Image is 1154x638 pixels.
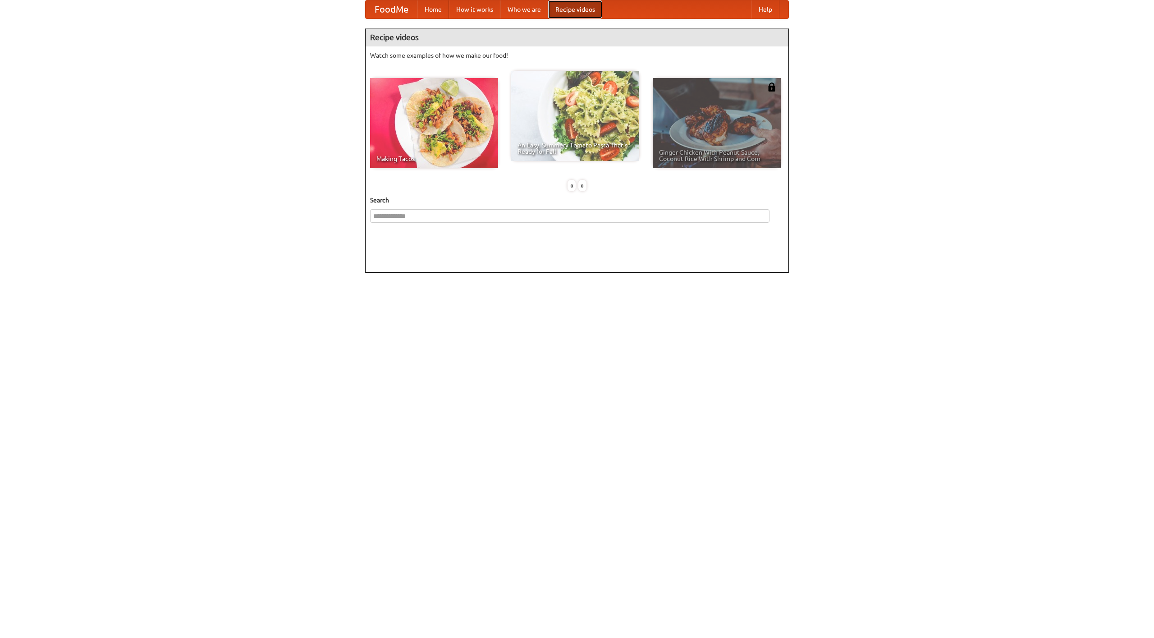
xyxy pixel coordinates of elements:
div: » [578,180,586,191]
span: Making Tacos [376,156,492,162]
a: FoodMe [366,0,417,18]
p: Watch some examples of how we make our food! [370,51,784,60]
a: Help [751,0,779,18]
a: Home [417,0,449,18]
img: 483408.png [767,83,776,92]
a: Making Tacos [370,78,498,168]
h4: Recipe videos [366,28,788,46]
div: « [568,180,576,191]
a: Who we are [500,0,548,18]
span: An Easy, Summery Tomato Pasta That's Ready for Fall [517,142,633,155]
a: An Easy, Summery Tomato Pasta That's Ready for Fall [511,71,639,161]
a: How it works [449,0,500,18]
a: Recipe videos [548,0,602,18]
h5: Search [370,196,784,205]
